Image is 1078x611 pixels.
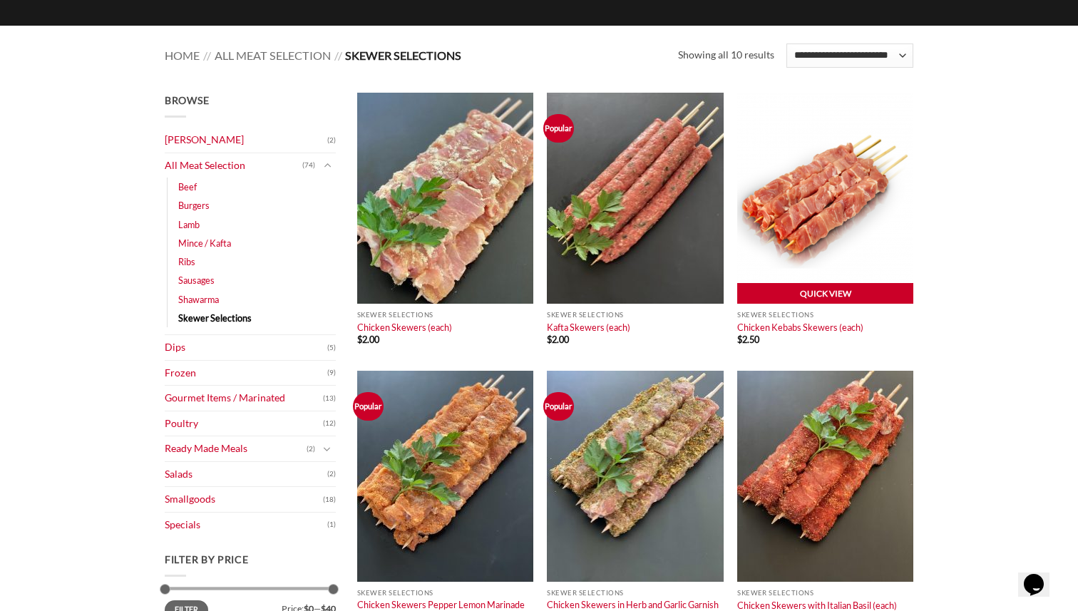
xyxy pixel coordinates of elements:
[737,600,897,611] a: Chicken Skewers with Italian Basil (each)
[165,48,200,62] a: Home
[327,463,336,485] span: (2)
[547,334,569,345] bdi: 2.00
[737,334,742,345] span: $
[357,322,452,333] a: Chicken Skewers (each)
[203,48,211,62] span: //
[165,553,249,565] span: Filter by price
[165,513,327,538] a: Specials
[547,322,630,333] a: Kafta Skewers (each)
[547,93,723,304] img: Kafta Skewers
[165,411,323,436] a: Poultry
[327,362,336,384] span: (9)
[165,128,327,153] a: [PERSON_NAME]
[1018,554,1064,597] iframe: chat widget
[319,441,336,457] button: Toggle
[737,371,913,582] img: Chicken_Skewers_with_Italian_Basil
[547,589,723,597] p: Skewer Selections
[165,436,307,461] a: Ready Made Meals
[327,514,336,535] span: (1)
[165,361,327,386] a: Frozen
[345,48,461,62] span: Skewer Selections
[178,178,197,196] a: Beef
[178,271,215,289] a: Sausages
[737,334,759,345] bdi: 2.50
[547,334,552,345] span: $
[737,93,913,304] img: Chicken Kebabs Skewers
[165,153,302,178] a: All Meat Selection
[786,43,913,68] select: Shop order
[178,215,200,234] a: Lamb
[327,130,336,151] span: (2)
[165,335,327,360] a: Dips
[323,388,336,409] span: (13)
[357,371,533,582] img: Chicken_Skewers_Pepper_Lemon_Marinade
[357,334,362,345] span: $
[165,94,209,106] span: Browse
[678,47,774,63] p: Showing all 10 results
[357,589,533,597] p: Skewer Selections
[165,386,323,411] a: Gourmet Items / Marinated
[178,309,252,327] a: Skewer Selections
[319,158,336,173] button: Toggle
[165,487,323,512] a: Smallgoods
[323,489,336,510] span: (18)
[323,413,336,434] span: (12)
[178,290,219,309] a: Shawarma
[178,234,231,252] a: Mince / Kafta
[165,462,327,487] a: Salads
[215,48,331,62] a: All Meat Selection
[334,48,342,62] span: //
[737,322,863,333] a: Chicken Kebabs Skewers (each)
[737,589,913,597] p: Skewer Selections
[357,93,533,304] img: Chicken Skewers
[737,311,913,319] p: Skewer Selections
[357,334,379,345] bdi: 2.00
[357,311,533,319] p: Skewer Selections
[547,371,723,582] img: Chicken_Skewers_in_Herb_and_Garlic_Garnish
[327,337,336,359] span: (5)
[302,155,315,176] span: (74)
[737,283,913,304] a: Quick View
[178,196,210,215] a: Burgers
[547,311,723,319] p: Skewer Selections
[307,438,315,460] span: (2)
[178,252,195,271] a: Ribs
